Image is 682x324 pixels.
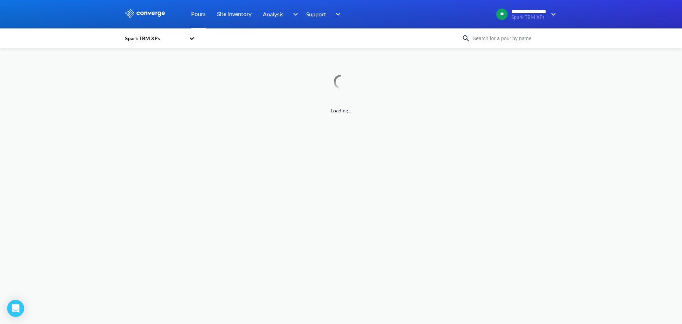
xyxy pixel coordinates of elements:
[546,10,558,18] img: downArrow.svg
[7,300,24,317] div: Open Intercom Messenger
[263,10,283,18] span: Analysis
[306,10,326,18] span: Support
[124,34,185,42] div: Spark TBM XPs
[124,107,558,115] span: Loading...
[124,9,166,18] img: logo_ewhite.svg
[331,10,342,18] img: downArrow.svg
[462,34,470,43] img: icon-search.svg
[288,10,300,18] img: downArrow.svg
[511,15,546,20] span: Spark TBM XPs
[470,34,556,42] input: Search for a pour by name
